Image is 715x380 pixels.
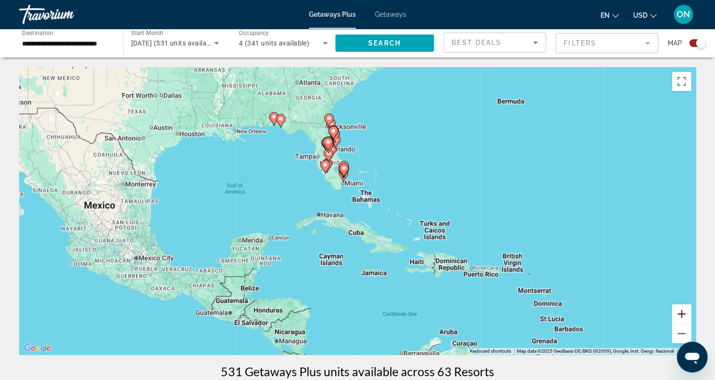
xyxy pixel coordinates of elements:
button: User Menu [671,4,696,24]
button: Toggle fullscreen view [672,72,691,91]
button: Zoom out [672,324,691,343]
button: Filter [556,33,658,54]
iframe: Button to launch messaging window [677,342,707,372]
button: Change language [601,8,619,22]
span: en [601,12,610,19]
button: Change currency [633,8,657,22]
button: Search [335,35,434,52]
span: ON [677,10,690,19]
h1: 531 Getaways Plus units available across 63 Resorts [221,364,494,379]
mat-select: Sort by [452,37,538,48]
a: Getaways [375,11,406,18]
span: USD [633,12,647,19]
button: Zoom in [672,304,691,323]
img: Google [22,342,53,355]
span: Best Deals [452,39,501,46]
button: Keyboard shortcuts [470,348,511,355]
a: Open this area in Google Maps (opens a new window) [22,342,53,355]
span: Search [368,39,401,47]
span: Map data ©2025 GeoBasis-DE/BKG (©2009), Google, Inst. Geogr. Nacional [517,348,674,354]
span: 4 (341 units available) [239,39,309,47]
span: Occupancy [239,30,269,36]
span: Destination [22,29,53,36]
a: Getaways Plus [309,11,356,18]
span: Map [668,36,682,50]
span: [DATE] (531 units available) [131,39,218,47]
a: Travorium [19,2,115,27]
span: Start Month [131,30,163,36]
